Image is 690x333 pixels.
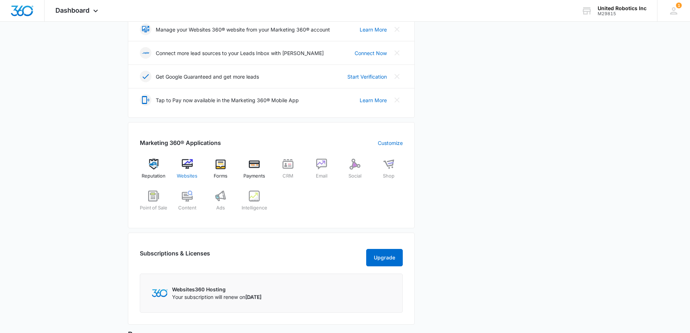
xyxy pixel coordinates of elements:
[360,96,387,104] a: Learn More
[142,172,166,180] span: Reputation
[140,191,168,217] a: Point of Sale
[55,7,89,14] span: Dashboard
[177,172,197,180] span: Websites
[375,159,403,185] a: Shop
[391,71,403,82] button: Close
[172,293,262,301] p: Your subscription will renew on
[156,96,299,104] p: Tap to Pay now available in the Marketing 360® Mobile App
[391,94,403,106] button: Close
[173,159,201,185] a: Websites
[308,159,335,185] a: Email
[355,49,387,57] a: Connect Now
[241,159,268,185] a: Payments
[676,3,682,8] span: 1
[216,204,225,212] span: Ads
[172,286,262,293] p: Websites360 Hosting
[378,139,403,147] a: Customize
[140,204,167,212] span: Point of Sale
[243,172,265,180] span: Payments
[207,191,235,217] a: Ads
[156,26,330,33] p: Manage your Websites 360® website from your Marketing 360® account
[214,172,227,180] span: Forms
[391,24,403,35] button: Close
[348,172,361,180] span: Social
[360,26,387,33] a: Learn More
[156,49,324,57] p: Connect more lead sources to your Leads Inbox with [PERSON_NAME]
[366,249,403,266] button: Upgrade
[245,294,262,300] span: [DATE]
[274,159,302,185] a: CRM
[241,191,268,217] a: Intelligence
[140,138,221,147] h2: Marketing 360® Applications
[178,204,196,212] span: Content
[140,249,210,263] h2: Subscriptions & Licenses
[598,5,647,11] div: account name
[242,204,267,212] span: Intelligence
[347,73,387,80] a: Start Verification
[391,47,403,59] button: Close
[173,191,201,217] a: Content
[598,11,647,16] div: account id
[283,172,293,180] span: CRM
[140,159,168,185] a: Reputation
[316,172,327,180] span: Email
[156,73,259,80] p: Get Google Guaranteed and get more leads
[341,159,369,185] a: Social
[383,172,394,180] span: Shop
[207,159,235,185] a: Forms
[152,289,168,297] img: Marketing 360 Logo
[676,3,682,8] div: notifications count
